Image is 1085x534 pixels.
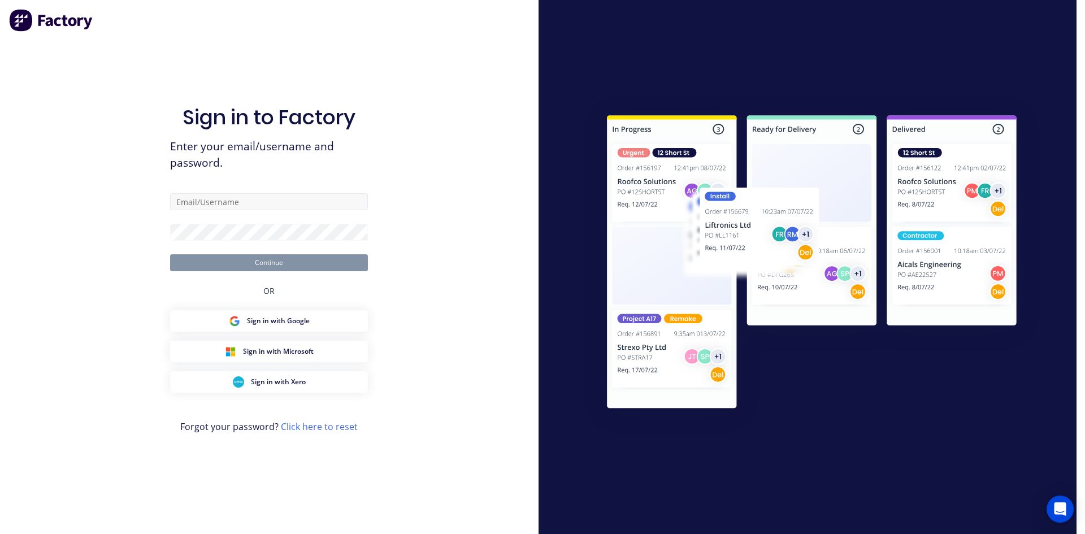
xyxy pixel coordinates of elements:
span: Sign in with Google [247,316,310,326]
img: Microsoft Sign in [225,346,236,357]
span: Sign in with Xero [251,377,306,387]
button: Xero Sign inSign in with Xero [170,371,368,393]
img: Factory [9,9,94,32]
div: Open Intercom Messenger [1047,496,1074,523]
div: OR [263,271,275,310]
span: Enter your email/username and password. [170,138,368,171]
button: Google Sign inSign in with Google [170,310,368,332]
input: Email/Username [170,193,368,210]
span: Forgot your password? [180,420,358,433]
img: Google Sign in [229,315,240,327]
img: Sign in [582,93,1041,435]
img: Xero Sign in [233,376,244,388]
button: Continue [170,254,368,271]
a: Click here to reset [281,420,358,433]
span: Sign in with Microsoft [243,346,314,357]
button: Microsoft Sign inSign in with Microsoft [170,341,368,362]
h1: Sign in to Factory [183,105,355,129]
